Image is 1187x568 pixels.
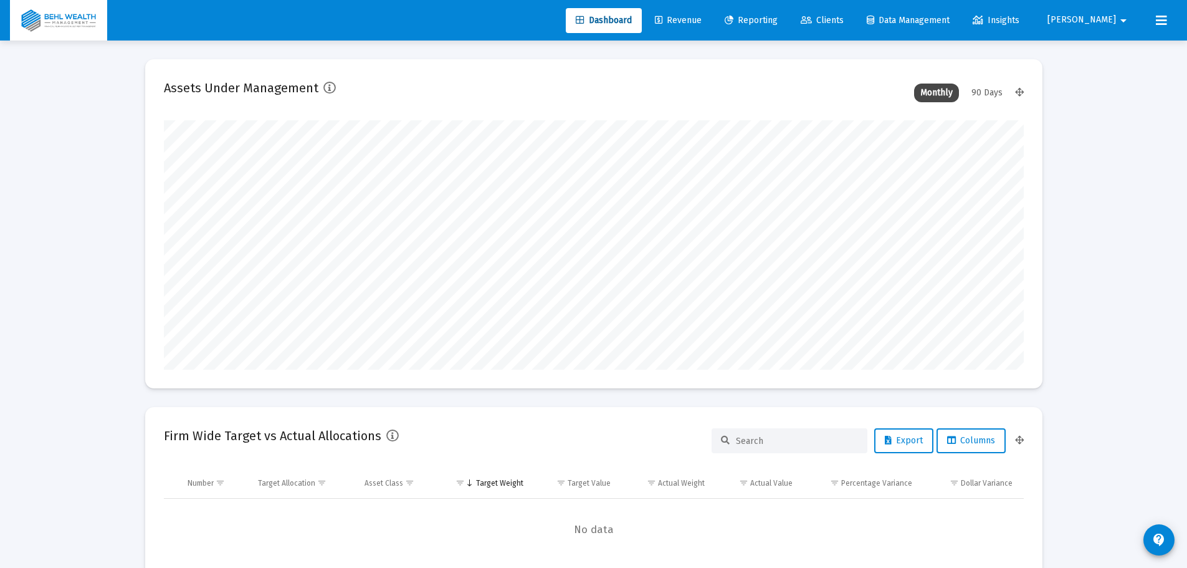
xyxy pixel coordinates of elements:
div: Target Allocation [258,478,315,488]
button: Columns [937,428,1006,453]
h2: Firm Wide Target vs Actual Allocations [164,426,381,446]
a: Dashboard [566,8,642,33]
td: Column Target Value [532,468,620,498]
div: 90 Days [965,84,1009,102]
div: Percentage Variance [841,478,912,488]
td: Column Target Weight [439,468,532,498]
a: Data Management [857,8,960,33]
div: Asset Class [365,478,403,488]
td: Column Number [179,468,250,498]
span: Show filter options for column 'Target Weight' [455,478,465,488]
span: [PERSON_NAME] [1047,15,1116,26]
span: No data [164,523,1024,537]
td: Column Actual Weight [619,468,713,498]
button: [PERSON_NAME] [1032,7,1146,32]
span: Columns [947,435,995,446]
img: Dashboard [19,8,98,33]
span: Insights [973,15,1019,26]
button: Export [874,428,933,453]
td: Column Dollar Variance [921,468,1023,498]
span: Show filter options for column 'Target Value' [556,478,566,488]
mat-icon: contact_support [1151,532,1166,547]
a: Clients [791,8,854,33]
a: Insights [963,8,1029,33]
span: Export [885,435,923,446]
span: Show filter options for column 'Actual Value' [739,478,748,488]
td: Column Percentage Variance [801,468,921,498]
div: Dollar Variance [961,478,1013,488]
a: Reporting [715,8,788,33]
input: Search [736,436,858,446]
a: Revenue [645,8,712,33]
td: Column Actual Value [713,468,801,498]
div: Data grid [164,468,1024,561]
div: Target Value [568,478,611,488]
div: Target Weight [476,478,523,488]
span: Show filter options for column 'Actual Weight' [647,478,656,488]
span: Revenue [655,15,702,26]
mat-icon: arrow_drop_down [1116,8,1131,33]
div: Actual Value [750,478,793,488]
div: Actual Weight [658,478,705,488]
span: Reporting [725,15,778,26]
span: Show filter options for column 'Asset Class' [405,478,414,488]
span: Show filter options for column 'Target Allocation' [317,478,327,488]
td: Column Asset Class [356,468,439,498]
span: Show filter options for column 'Percentage Variance' [830,478,839,488]
td: Column Target Allocation [249,468,356,498]
div: Monthly [914,84,959,102]
span: Dashboard [576,15,632,26]
span: Data Management [867,15,950,26]
div: Number [188,478,214,488]
span: Clients [801,15,844,26]
h2: Assets Under Management [164,78,318,98]
span: Show filter options for column 'Number' [216,478,225,488]
span: Show filter options for column 'Dollar Variance' [950,478,959,488]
